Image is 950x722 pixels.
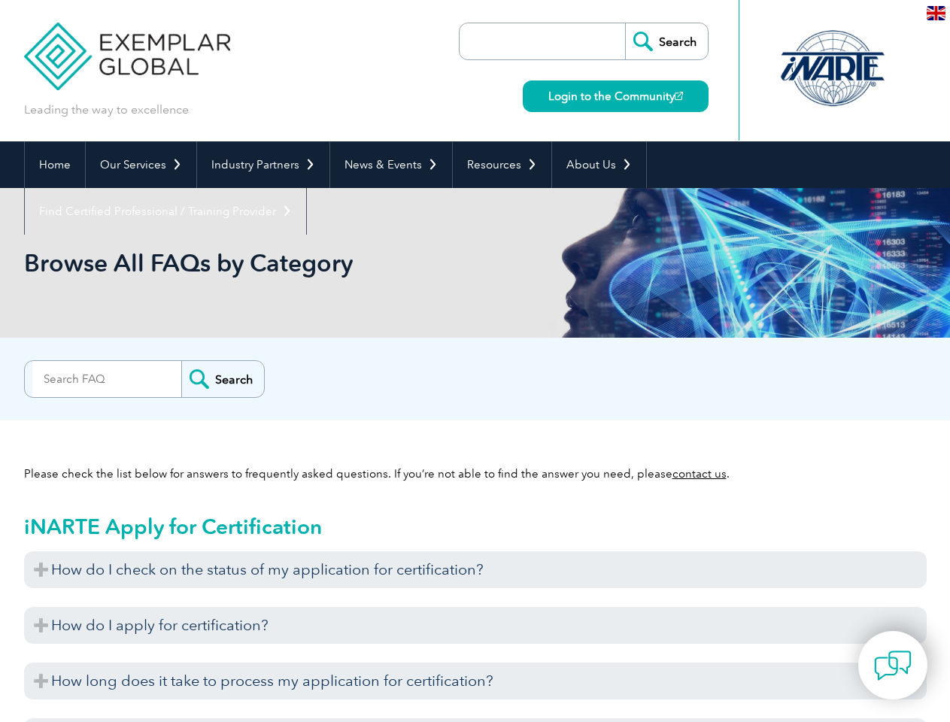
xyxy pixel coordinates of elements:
[523,80,709,112] a: Login to the Community
[675,92,683,100] img: open_square.png
[24,102,189,118] p: Leading the way to excellence
[552,141,646,188] a: About Us
[32,361,181,397] input: Search FAQ
[24,514,927,538] h2: iNARTE Apply for Certification
[24,607,927,644] h3: How do I apply for certification?
[24,466,927,482] p: Please check the list below for answers to frequently asked questions. If you’re not able to find...
[672,467,727,481] a: contact us
[86,141,196,188] a: Our Services
[927,6,945,20] img: en
[24,248,602,278] h1: Browse All FAQs by Category
[874,647,912,684] img: contact-chat.png
[181,361,264,397] input: Search
[25,188,306,235] a: Find Certified Professional / Training Provider
[453,141,551,188] a: Resources
[25,141,85,188] a: Home
[24,663,927,699] h3: How long does it take to process my application for certification?
[197,141,329,188] a: Industry Partners
[330,141,452,188] a: News & Events
[24,551,927,588] h3: How do I check on the status of my application for certification?
[625,23,708,59] input: Search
